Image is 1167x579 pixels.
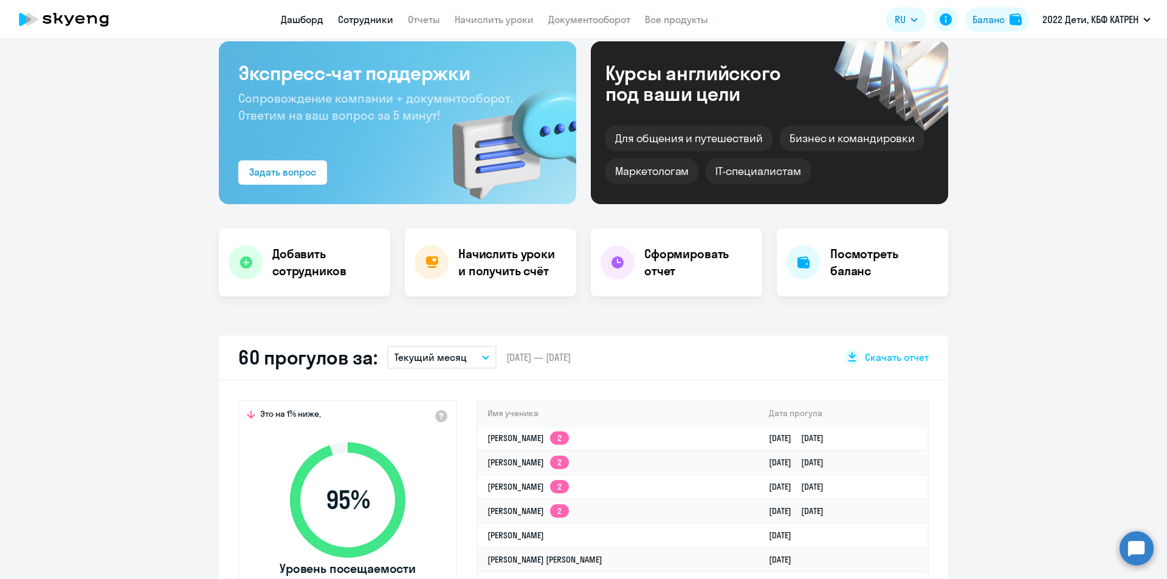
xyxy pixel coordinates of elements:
[769,505,833,516] a: [DATE][DATE]
[830,245,938,279] h4: Посмотреть баланс
[550,456,569,469] app-skyeng-badge: 2
[769,554,801,565] a: [DATE]
[605,126,773,151] div: Для общения и путешествий
[458,245,564,279] h4: Начислить уроки и получить счёт
[769,457,833,468] a: [DATE][DATE]
[487,505,569,516] a: [PERSON_NAME]2
[278,485,418,515] span: 95 %
[759,401,928,426] th: Дата прогула
[435,67,576,204] img: bg-img
[605,63,813,104] div: Курсы английского под ваши цели
[550,431,569,445] app-skyeng-badge: 2
[487,530,544,541] a: [PERSON_NAME]
[260,408,321,423] span: Это на 1% ниже,
[487,554,602,565] a: [PERSON_NAME] [PERSON_NAME]
[387,346,497,369] button: Текущий месяц
[972,12,1005,27] div: Баланс
[550,504,569,518] app-skyeng-badge: 2
[272,245,380,279] h4: Добавить сотрудников
[886,7,926,32] button: RU
[238,91,513,123] span: Сопровождение компании + документооборот. Ответим на ваш вопрос за 5 минут!
[455,13,534,26] a: Начислить уроки
[605,159,698,184] div: Маркетологам
[487,481,569,492] a: [PERSON_NAME]2
[550,480,569,493] app-skyeng-badge: 2
[895,12,906,27] span: RU
[769,433,833,444] a: [DATE][DATE]
[865,351,929,364] span: Скачать отчет
[238,345,377,369] h2: 60 прогулов за:
[281,13,323,26] a: Дашборд
[645,13,708,26] a: Все продукты
[506,351,571,364] span: [DATE] — [DATE]
[706,159,810,184] div: IT-специалистам
[1010,13,1022,26] img: balance
[238,160,327,185] button: Задать вопрос
[394,350,467,365] p: Текущий месяц
[1042,12,1138,27] p: 2022 Дети, КБФ КАТРЕН
[644,245,752,279] h4: Сформировать отчет
[249,165,316,179] div: Задать вопрос
[238,61,557,85] h3: Экспресс-чат поддержки
[769,530,801,541] a: [DATE]
[338,13,393,26] a: Сотрудники
[487,433,569,444] a: [PERSON_NAME]2
[487,457,569,468] a: [PERSON_NAME]2
[780,126,924,151] div: Бизнес и командировки
[965,7,1029,32] button: Балансbalance
[769,481,833,492] a: [DATE][DATE]
[548,13,630,26] a: Документооборот
[408,13,440,26] a: Отчеты
[478,401,759,426] th: Имя ученика
[1036,5,1157,34] button: 2022 Дети, КБФ КАТРЕН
